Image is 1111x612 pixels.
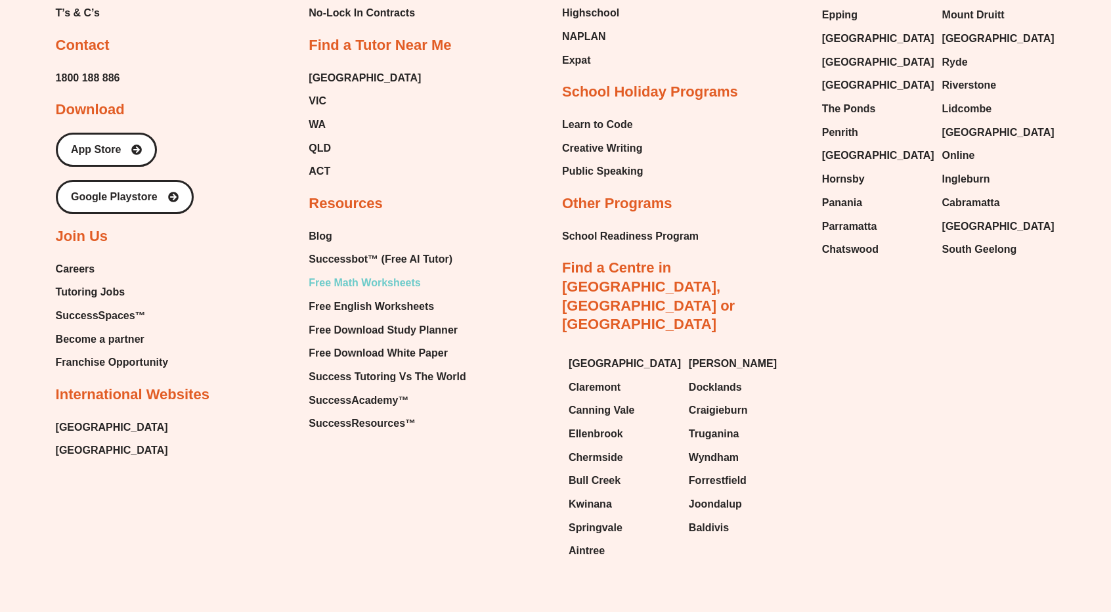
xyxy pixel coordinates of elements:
span: Blog [309,227,332,246]
a: [GEOGRAPHIC_DATA] [309,68,421,88]
span: [GEOGRAPHIC_DATA] [942,123,1055,142]
a: Chermside [569,448,676,468]
a: [GEOGRAPHIC_DATA] [942,29,1049,49]
span: Canning Vale [569,401,634,420]
h2: Resources [309,194,383,213]
a: Canning Vale [569,401,676,420]
a: Docklands [689,378,796,397]
span: Free Math Worksheets [309,273,420,293]
h2: Other Programs [562,194,672,213]
span: SuccessResources™ [309,414,416,433]
a: Tutoring Jobs [56,282,169,302]
span: Craigieburn [689,401,748,420]
a: T’s & C’s [56,3,152,23]
a: [GEOGRAPHIC_DATA] [569,354,676,374]
a: Mount Druitt [942,5,1049,25]
span: Hornsby [822,169,865,189]
span: Careers [56,259,95,279]
span: Ryde [942,53,968,72]
a: Riverstone [942,76,1049,95]
a: Google Playstore [56,180,194,214]
span: Mount Druitt [942,5,1005,25]
a: Truganina [689,424,796,444]
a: Bull Creek [569,471,676,491]
span: Learn to Code [562,115,633,135]
a: Wyndham [689,448,796,468]
h2: Contact [56,36,110,55]
span: Ingleburn [942,169,990,189]
span: No-Lock In Contracts [309,3,415,23]
span: [GEOGRAPHIC_DATA] [569,354,681,374]
a: Free Math Worksheets [309,273,466,293]
a: [GEOGRAPHIC_DATA] [822,29,929,49]
span: Free Download White Paper [309,343,448,363]
span: Online [942,146,975,165]
a: Become a partner [56,330,169,349]
span: Lidcombe [942,99,992,119]
span: Epping [822,5,858,25]
span: Joondalup [689,494,742,514]
iframe: Chat Widget [892,464,1111,612]
span: Forrestfield [689,471,747,491]
span: Public Speaking [562,162,643,181]
a: Claremont [569,378,676,397]
a: WA [309,115,421,135]
a: [GEOGRAPHIC_DATA] [942,217,1049,236]
span: Parramatta [822,217,877,236]
a: Ingleburn [942,169,1049,189]
a: South Geelong [942,240,1049,259]
a: [GEOGRAPHIC_DATA] [56,418,168,437]
a: [GEOGRAPHIC_DATA] [822,53,929,72]
span: Baldivis [689,518,729,538]
a: Forrestfield [689,471,796,491]
a: Find a Centre in [GEOGRAPHIC_DATA], [GEOGRAPHIC_DATA] or [GEOGRAPHIC_DATA] [562,259,735,332]
a: Springvale [569,518,676,538]
a: Creative Writing [562,139,643,158]
span: NAPLAN [562,27,606,47]
a: Franchise Opportunity [56,353,169,372]
a: Panania [822,193,929,213]
span: Panania [822,193,862,213]
span: Cabramatta [942,193,1000,213]
a: [GEOGRAPHIC_DATA] [942,123,1049,142]
span: [GEOGRAPHIC_DATA] [56,441,168,460]
span: Expat [562,51,591,70]
h2: Join Us [56,227,108,246]
h2: Find a Tutor Near Me [309,36,451,55]
a: The Ponds [822,99,929,119]
span: Claremont [569,378,621,397]
span: [GEOGRAPHIC_DATA] [822,29,934,49]
span: Creative Writing [562,139,642,158]
span: Successbot™ (Free AI Tutor) [309,250,452,269]
a: Free Download White Paper [309,343,466,363]
span: ACT [309,162,330,181]
span: Chatswood [822,240,879,259]
span: App Store [71,144,121,155]
a: School Readiness Program [562,227,699,246]
span: SuccessAcademy™ [309,391,408,410]
span: Highschool [562,3,619,23]
a: Ryde [942,53,1049,72]
a: [PERSON_NAME] [689,354,796,374]
span: VIC [309,91,326,111]
a: Free Download Study Planner [309,320,466,340]
a: SuccessSpaces™ [56,306,169,326]
span: Wyndham [689,448,739,468]
a: Epping [822,5,929,25]
a: Chatswood [822,240,929,259]
a: Highschool [562,3,625,23]
a: No-Lock In Contracts [309,3,420,23]
span: Riverstone [942,76,997,95]
span: 1800 188 886 [56,68,120,88]
span: T’s & C’s [56,3,100,23]
span: South Geelong [942,240,1017,259]
span: Chermside [569,448,623,468]
a: Aintree [569,541,676,561]
span: Springvale [569,518,622,538]
a: Craigieburn [689,401,796,420]
span: Become a partner [56,330,144,349]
